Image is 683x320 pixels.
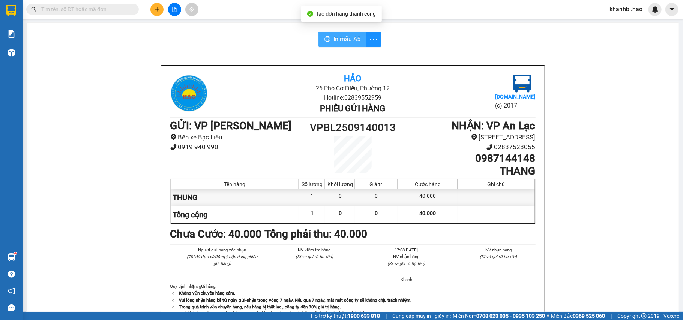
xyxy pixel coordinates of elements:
[168,3,181,16] button: file-add
[9,9,47,47] img: logo.jpg
[375,210,378,216] span: 0
[8,30,15,38] img: solution-icon
[495,94,535,100] b: [DOMAIN_NAME]
[265,228,368,240] b: Tổng phải thu: 40.000
[669,6,675,13] span: caret-down
[486,144,493,150] span: phone
[573,313,605,319] strong: 0369 525 060
[173,210,208,219] span: Tổng cộng
[398,132,535,142] li: [STREET_ADDRESS]
[179,304,341,310] strong: Trong quá trình vận chuyển hàng, nếu hàng bị thất lạc , công ty đền 30% giá trị hàng.
[324,36,330,43] span: printer
[170,228,262,240] b: Chưa Cước : 40.000
[8,304,15,311] span: message
[495,101,535,110] li: (c) 2017
[398,142,535,152] li: 02837528055
[392,312,451,320] span: Cung cấp máy in - giấy in:
[369,276,444,283] li: Khánh
[8,271,15,278] span: question-circle
[185,3,198,16] button: aim
[170,120,292,132] b: GỬI : VP [PERSON_NAME]
[277,247,351,253] li: NV kiểm tra hàng
[398,189,458,206] div: 40.000
[419,210,436,216] span: 40.000
[8,253,15,261] img: warehouse-icon
[187,254,257,266] i: (Tôi đã đọc và đồng ý nộp dung phiếu gửi hàng)
[551,312,605,320] span: Miền Bắc
[31,7,36,12] span: search
[173,181,297,187] div: Tên hàng
[320,104,385,113] b: Phiếu gửi hàng
[327,181,353,187] div: Khối lượng
[70,18,314,28] li: 26 Phó Cơ Điều, Phường 12
[172,7,177,12] span: file-add
[398,165,535,178] h1: THANG
[150,3,164,16] button: plus
[311,210,314,216] span: 1
[460,181,533,187] div: Ghi chú
[170,283,536,317] div: Quy định nhận/gửi hàng :
[170,75,208,112] img: logo.jpg
[170,142,307,152] li: 0919 940 990
[41,5,130,13] input: Tìm tên, số ĐT hoặc mã đơn
[311,312,380,320] span: Hỗ trợ kỹ thuật:
[189,7,194,12] span: aim
[603,4,648,14] span: khanhbl.hao
[70,28,314,37] li: Hotline: 02839552959
[453,312,545,320] span: Miền Nam
[452,120,536,132] b: NHẬN : VP An Lạc
[231,84,474,93] li: 26 Phó Cơ Điều, Phường 12
[170,144,177,150] span: phone
[179,311,395,316] strong: Quý khách vui lòng xem lại thông tin trước khi rời quầy. Nếu có thắc mắc hoặc cần hỗ trợ liên hệ ...
[179,298,412,303] strong: Vui lòng nhận hàng kể từ ngày gửi-nhận trong vòng 7 ngày. Nếu qua 7 ngày, mất mát công ty sẽ khôn...
[307,11,313,17] span: check-circle
[6,5,16,16] img: logo-vxr
[299,189,325,206] div: 1
[307,120,399,136] h1: VPBL2509140013
[231,93,474,102] li: Hotline: 02839552959
[386,312,387,320] span: |
[652,6,659,13] img: icon-new-feature
[333,34,360,44] span: In mẫu A5
[296,254,333,259] i: (Kí và ghi rõ họ tên)
[513,75,531,93] img: logo.jpg
[8,287,15,295] span: notification
[170,132,307,142] li: Bến xe Bạc Liêu
[369,247,444,253] li: 17:08[DATE]
[400,181,455,187] div: Cước hàng
[348,313,380,319] strong: 1900 633 818
[8,49,15,57] img: warehouse-icon
[9,54,131,67] b: GỬI : VP [PERSON_NAME]
[318,32,366,47] button: printerIn mẫu A5
[316,11,376,17] span: Tạo đơn hàng thành công
[366,32,381,47] button: more
[355,189,398,206] div: 0
[461,247,536,253] li: NV nhận hàng
[547,314,549,317] span: ⚪️
[387,261,425,266] i: (Kí và ghi rõ họ tên)
[179,290,236,296] strong: Không vận chuyển hàng cấm.
[14,252,17,254] sup: 1
[471,134,477,140] span: environment
[344,74,361,83] b: Hảo
[366,35,381,44] span: more
[155,7,160,12] span: plus
[185,247,260,253] li: Người gửi hàng xác nhận
[301,181,323,187] div: Số lượng
[171,189,299,206] div: THUNG
[170,134,177,140] span: environment
[480,254,517,259] i: (Kí và ghi rõ họ tên)
[611,312,612,320] span: |
[641,313,647,319] span: copyright
[476,313,545,319] strong: 0708 023 035 - 0935 103 250
[357,181,396,187] div: Giá trị
[665,3,678,16] button: caret-down
[369,253,444,260] li: NV nhận hàng
[398,152,535,165] h1: 0987144148
[325,189,355,206] div: 0
[339,210,342,216] span: 0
